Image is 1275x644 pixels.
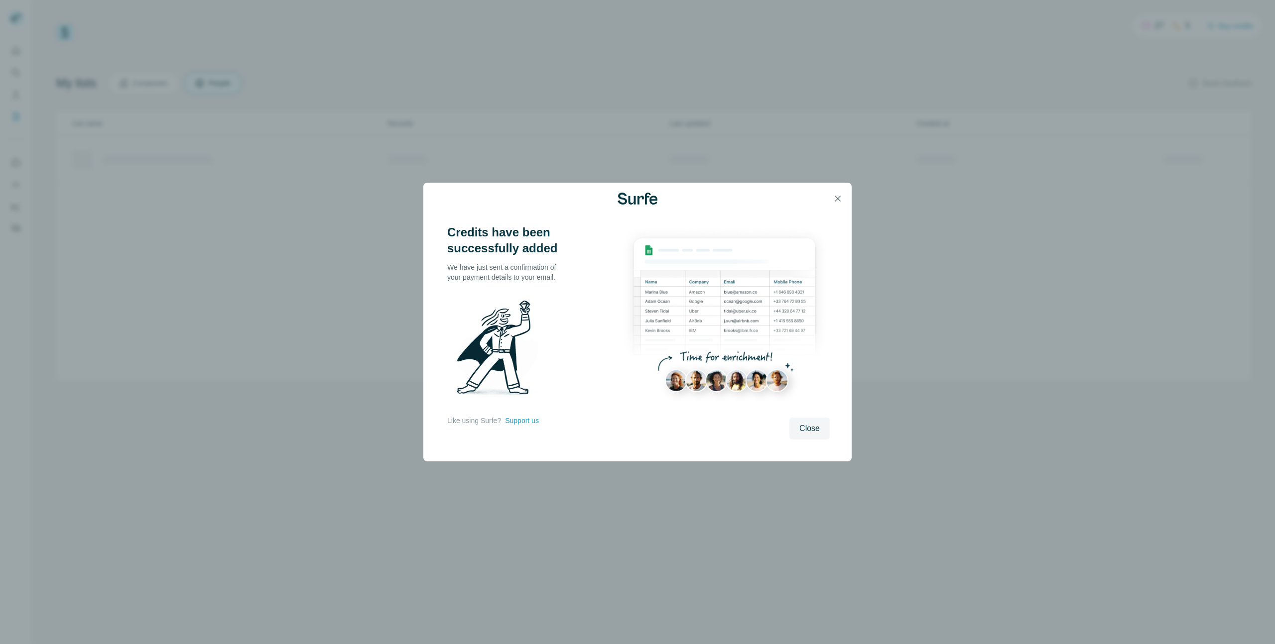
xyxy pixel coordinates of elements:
h3: Credits have been successfully added [447,224,567,256]
img: Enrichment Hub - Sheet Preview [620,224,830,411]
p: Like using Surfe? [447,416,501,426]
button: Support us [505,416,539,426]
img: Surfe Illustration - Man holding diamond [447,294,551,406]
img: Surfe Logo [618,193,657,205]
p: We have just sent a confirmation of your payment details to your email. [447,262,567,282]
button: Close [789,418,830,439]
span: Close [799,423,820,434]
